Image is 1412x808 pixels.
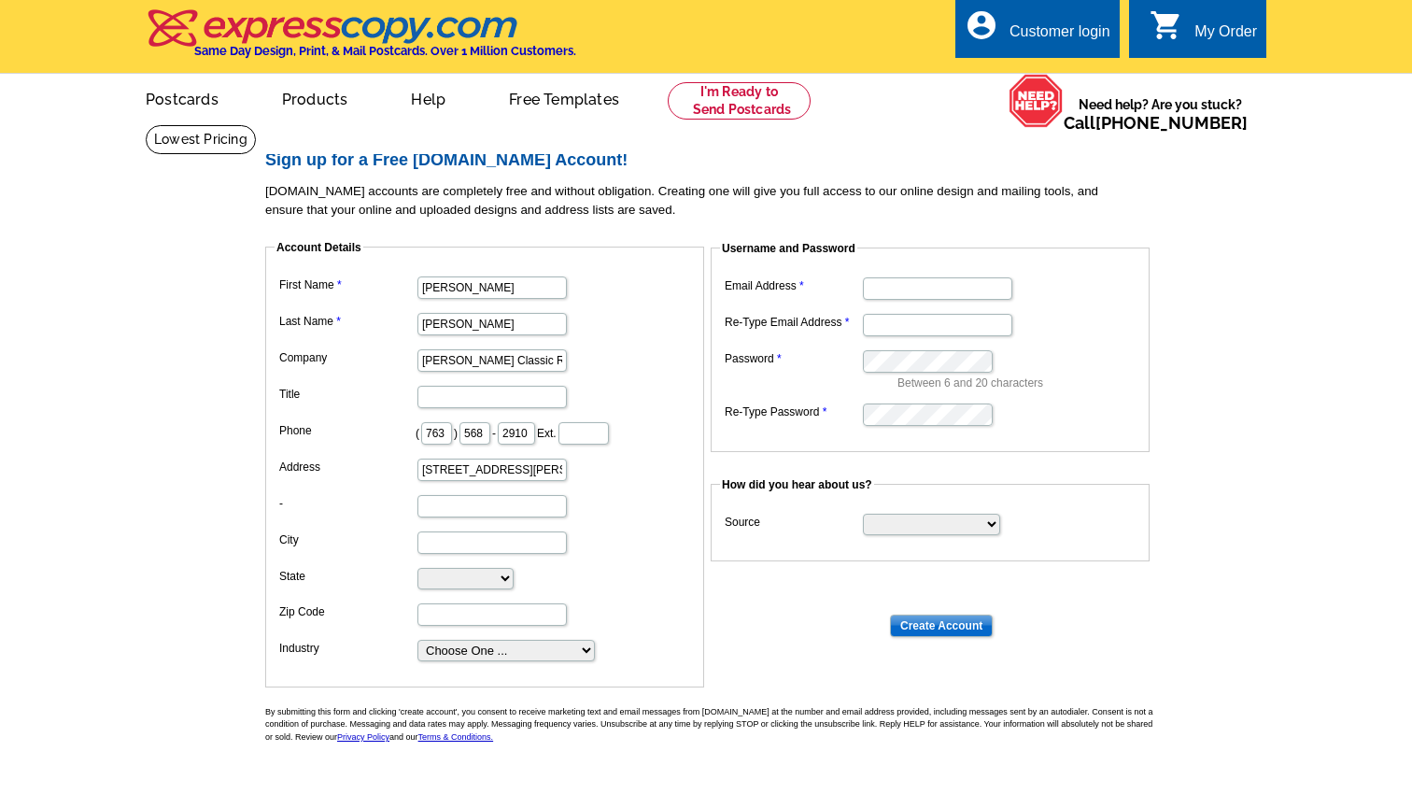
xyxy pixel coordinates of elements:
label: State [279,568,416,585]
label: Re-Type Email Address [725,314,861,331]
legend: How did you hear about us? [720,476,874,493]
div: Customer login [1010,23,1110,50]
h2: Sign up for a Free [DOMAIN_NAME] Account! [265,150,1162,171]
dd: ( ) - Ext. [275,418,695,447]
i: account_circle [965,8,998,42]
img: help [1009,74,1064,128]
i: shopping_cart [1150,8,1183,42]
input: Create Account [890,615,993,637]
p: [DOMAIN_NAME] accounts are completely free and without obligation. Creating one will give you ful... [265,182,1162,220]
a: Help [381,76,475,120]
label: Zip Code [279,603,416,620]
a: shopping_cart My Order [1150,21,1257,44]
label: Industry [279,640,416,657]
legend: Username and Password [720,240,857,257]
iframe: LiveChat chat widget [1038,374,1412,808]
h4: Same Day Design, Print, & Mail Postcards. Over 1 Million Customers. [194,44,576,58]
label: Company [279,349,416,366]
label: City [279,532,416,548]
p: Between 6 and 20 characters [897,375,1140,391]
a: Products [252,76,378,120]
label: Phone [279,422,416,439]
label: Email Address [725,277,861,294]
span: Call [1064,113,1248,133]
a: Free Templates [479,76,649,120]
div: My Order [1194,23,1257,50]
span: Need help? Are you stuck? [1064,95,1257,133]
label: Source [725,514,861,531]
label: Address [279,459,416,475]
a: Same Day Design, Print, & Mail Postcards. Over 1 Million Customers. [146,22,576,58]
label: Re-Type Password [725,404,861,420]
a: account_circle Customer login [965,21,1110,44]
legend: Account Details [275,239,363,256]
label: First Name [279,276,416,293]
label: Password [725,350,861,367]
a: Postcards [116,76,248,120]
a: Privacy Policy [337,732,389,742]
p: By submitting this form and clicking 'create account', you consent to receive marketing text and ... [265,706,1162,744]
a: [PHONE_NUMBER] [1095,113,1248,133]
label: - [279,495,416,512]
a: Terms & Conditions. [418,732,494,742]
label: Title [279,386,416,403]
label: Last Name [279,313,416,330]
